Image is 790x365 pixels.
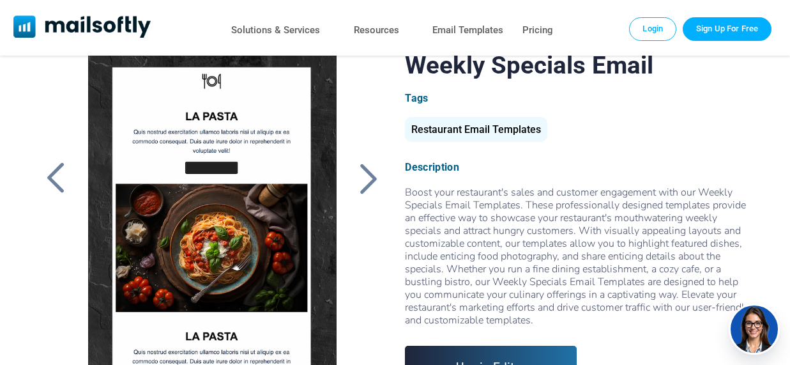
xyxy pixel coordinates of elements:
a: Login [629,17,676,40]
h1: Weekly Specials Email [405,50,750,79]
a: Restaurant Email Templates [405,128,547,134]
a: Solutions & Services [231,21,320,40]
a: Pricing [522,21,553,40]
a: Trial [683,17,771,40]
a: Email Templates [432,21,503,40]
div: Restaurant Email Templates [405,117,547,142]
div: Boost your restaurant's sales and customer engagement with our Weekly Specials Email Templates. T... [405,186,750,327]
a: Back [40,162,72,195]
a: Mailsoftly [13,15,151,40]
div: Description [405,161,750,173]
div: Tags [405,92,750,104]
a: Resources [354,21,399,40]
a: Back [353,162,384,195]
